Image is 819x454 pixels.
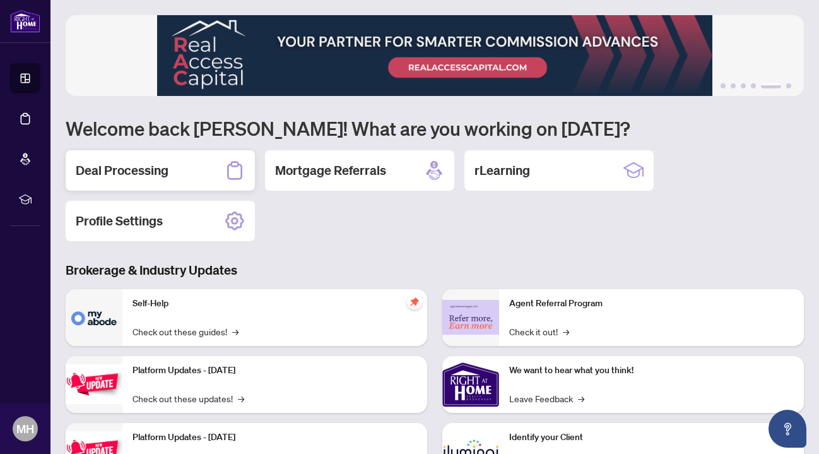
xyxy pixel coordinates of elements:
[232,325,239,338] span: →
[133,431,417,445] p: Platform Updates - [DATE]
[721,83,726,88] button: 1
[563,325,569,338] span: →
[275,162,386,179] h2: Mortgage Referrals
[751,83,756,88] button: 4
[66,15,804,96] img: Slide 4
[509,391,584,405] a: Leave Feedback→
[509,325,569,338] a: Check it out!→
[133,391,244,405] a: Check out these updates!→
[133,325,239,338] a: Check out these guides!→
[10,9,40,33] img: logo
[66,364,122,404] img: Platform Updates - July 21, 2025
[509,431,794,445] p: Identify your Client
[76,212,163,230] h2: Profile Settings
[578,391,584,405] span: →
[442,356,499,413] img: We want to hear what you think!
[741,83,746,88] button: 3
[509,297,794,311] p: Agent Referral Program
[407,294,422,309] span: pushpin
[731,83,736,88] button: 2
[238,391,244,405] span: →
[761,83,781,88] button: 5
[133,297,417,311] p: Self-Help
[474,162,530,179] h2: rLearning
[133,364,417,378] p: Platform Updates - [DATE]
[66,261,804,279] h3: Brokerage & Industry Updates
[769,410,806,448] button: Open asap
[786,83,791,88] button: 6
[442,300,499,335] img: Agent Referral Program
[16,420,34,438] span: MH
[66,116,804,140] h1: Welcome back [PERSON_NAME]! What are you working on [DATE]?
[76,162,168,179] h2: Deal Processing
[509,364,794,378] p: We want to hear what you think!
[66,289,122,346] img: Self-Help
